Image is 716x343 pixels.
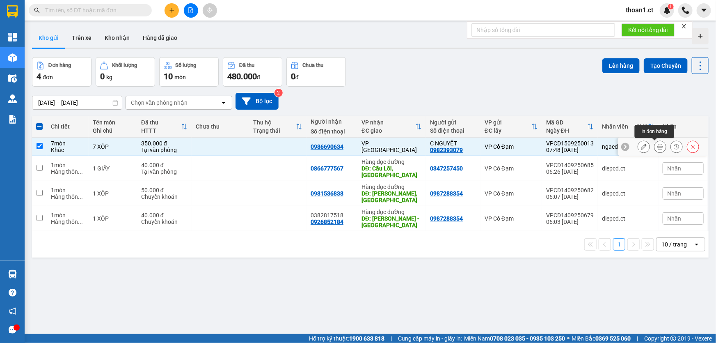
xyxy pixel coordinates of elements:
[602,143,628,150] div: ngacd.ct
[361,165,422,178] div: DĐ: Cầu Lồi, Diễn Châu
[249,116,307,138] th: Toggle SortBy
[98,28,136,48] button: Kho nhận
[78,168,83,175] span: ...
[8,33,17,41] img: dashboard-icon
[602,123,628,130] div: Nhân viên
[485,190,538,197] div: VP Cổ Đạm
[100,71,105,81] span: 0
[141,162,188,168] div: 40.000 đ
[663,123,704,130] div: Nhãn
[546,127,587,134] div: Ngày ĐH
[613,238,625,251] button: 1
[311,128,353,135] div: Số điện thoại
[223,57,282,87] button: Đã thu480.000đ
[51,168,85,175] div: Hàng thông thường
[311,118,353,125] div: Người nhận
[619,5,660,15] span: thoan1.ct
[602,165,628,172] div: diepcd.ct
[112,62,137,68] div: Khối lượng
[398,334,462,343] span: Cung cấp máy in - giấy in:
[51,193,85,200] div: Hàng thông thường
[361,184,422,190] div: Hàng dọc đường
[93,143,133,150] div: 7 XỐP
[628,25,668,35] span: Kết nối tổng đài
[303,62,324,68] div: Chưa thu
[51,219,85,225] div: Hàng thông thường
[546,140,594,147] div: VPCD1509250013
[106,74,112,81] span: kg
[141,193,188,200] div: Chuyển khoản
[239,62,254,68] div: Đã thu
[93,165,133,172] div: 1 GIẤY
[635,125,674,138] div: In đơn hàng
[141,187,188,193] div: 50.000 đ
[546,168,594,175] div: 06:26 [DATE]
[51,162,85,168] div: 1 món
[602,58,640,73] button: Lên hàng
[490,335,565,342] strong: 0708 023 035 - 0935 103 250
[93,215,133,222] div: 1 XỐP
[275,89,283,97] sup: 2
[311,212,353,219] div: 0382817518
[32,96,122,109] input: Select a date range.
[37,71,41,81] span: 4
[546,193,594,200] div: 06:07 [DATE]
[8,270,17,279] img: warehouse-icon
[34,7,40,13] span: search
[542,116,598,138] th: Toggle SortBy
[93,127,133,134] div: Ghi chú
[169,7,175,13] span: plus
[693,241,700,248] svg: open
[669,4,672,9] span: 1
[464,334,565,343] span: Miền Nam
[663,7,671,14] img: icon-new-feature
[45,6,142,15] input: Tìm tên, số ĐT hoặc mã đơn
[361,159,422,165] div: Hàng dọc đường
[137,116,192,138] th: Toggle SortBy
[176,62,197,68] div: Số lượng
[546,212,594,219] div: VPCD1409250679
[141,140,188,147] div: 350.000 đ
[636,123,648,130] div: SMS
[8,74,17,83] img: warehouse-icon
[257,74,260,81] span: đ
[93,119,133,126] div: Tên món
[96,57,155,87] button: Khối lượng0kg
[430,190,463,197] div: 0987288354
[48,62,71,68] div: Đơn hàng
[203,3,217,18] button: aim
[430,127,476,134] div: Số điện thoại
[141,168,188,175] div: Tại văn phòng
[7,5,18,18] img: logo-vxr
[311,219,343,225] div: 0926852184
[430,140,476,147] div: C NGUYỆT
[32,28,65,48] button: Kho gửi
[546,187,594,193] div: VPCD1409250682
[141,119,181,126] div: Đã thu
[480,116,542,138] th: Toggle SortBy
[309,334,384,343] span: Hỗ trợ kỹ thuật:
[32,57,92,87] button: Đơn hàng4đơn
[668,4,674,9] sup: 1
[253,127,296,134] div: Trạng thái
[622,23,675,37] button: Kết nối tổng đài
[391,334,392,343] span: |
[9,289,16,297] span: question-circle
[361,209,422,215] div: Hàng dọc đường
[207,7,213,13] span: aim
[681,23,687,29] span: close
[51,147,85,153] div: Khác
[602,190,628,197] div: diepcd.ct
[8,53,17,62] img: warehouse-icon
[697,3,711,18] button: caret-down
[632,116,659,138] th: Toggle SortBy
[141,147,188,153] div: Tại văn phòng
[430,215,463,222] div: 0987288354
[295,74,299,81] span: đ
[361,215,422,228] div: DĐ: Nghi Lộc - Nghệ An
[141,219,188,225] div: Chuyển khoản
[637,334,638,343] span: |
[291,71,295,81] span: 0
[236,93,279,110] button: Bộ lọc
[667,165,681,172] span: Nhãn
